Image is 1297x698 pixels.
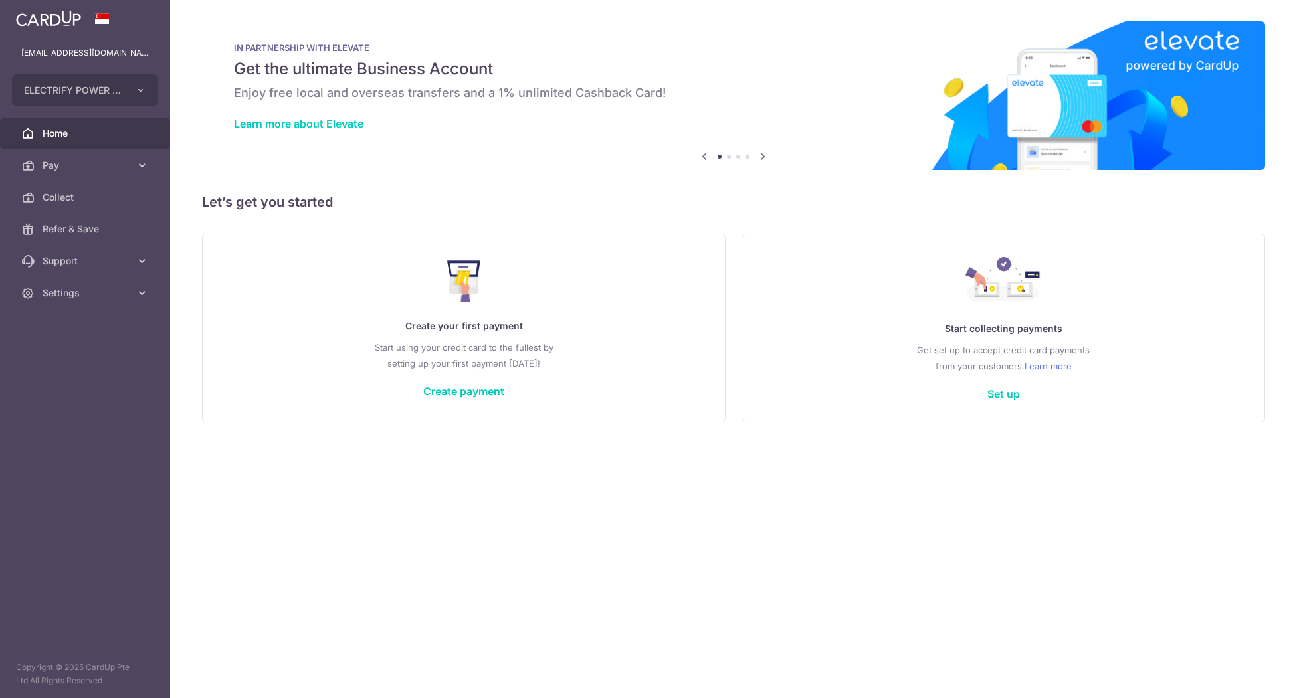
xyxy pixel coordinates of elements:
[43,254,130,268] span: Support
[43,127,130,140] span: Home
[16,11,81,27] img: CardUp
[43,191,130,204] span: Collect
[24,84,122,97] span: ELECTRIFY POWER MANAGEMENT PTE. LTD.
[447,260,481,302] img: Make Payment
[202,21,1265,170] img: Renovation banner
[965,257,1041,305] img: Collect Payment
[43,159,130,172] span: Pay
[423,385,504,398] a: Create payment
[21,46,149,60] p: [EMAIL_ADDRESS][DOMAIN_NAME]
[43,222,130,236] span: Refer & Save
[229,318,698,334] p: Create your first payment
[769,321,1238,337] p: Start collecting payments
[987,387,1020,400] a: Set up
[43,286,130,300] span: Settings
[234,58,1233,80] h5: Get the ultimate Business Account
[769,342,1238,374] p: Get set up to accept credit card payments from your customers.
[234,85,1233,101] h6: Enjoy free local and overseas transfers and a 1% unlimited Cashback Card!
[234,43,1233,53] p: IN PARTNERSHIP WITH ELEVATE
[229,339,698,371] p: Start using your credit card to the fullest by setting up your first payment [DATE]!
[1025,358,1072,374] a: Learn more
[234,117,363,130] a: Learn more about Elevate
[12,74,158,106] button: ELECTRIFY POWER MANAGEMENT PTE. LTD.
[202,191,1265,213] h5: Let’s get you started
